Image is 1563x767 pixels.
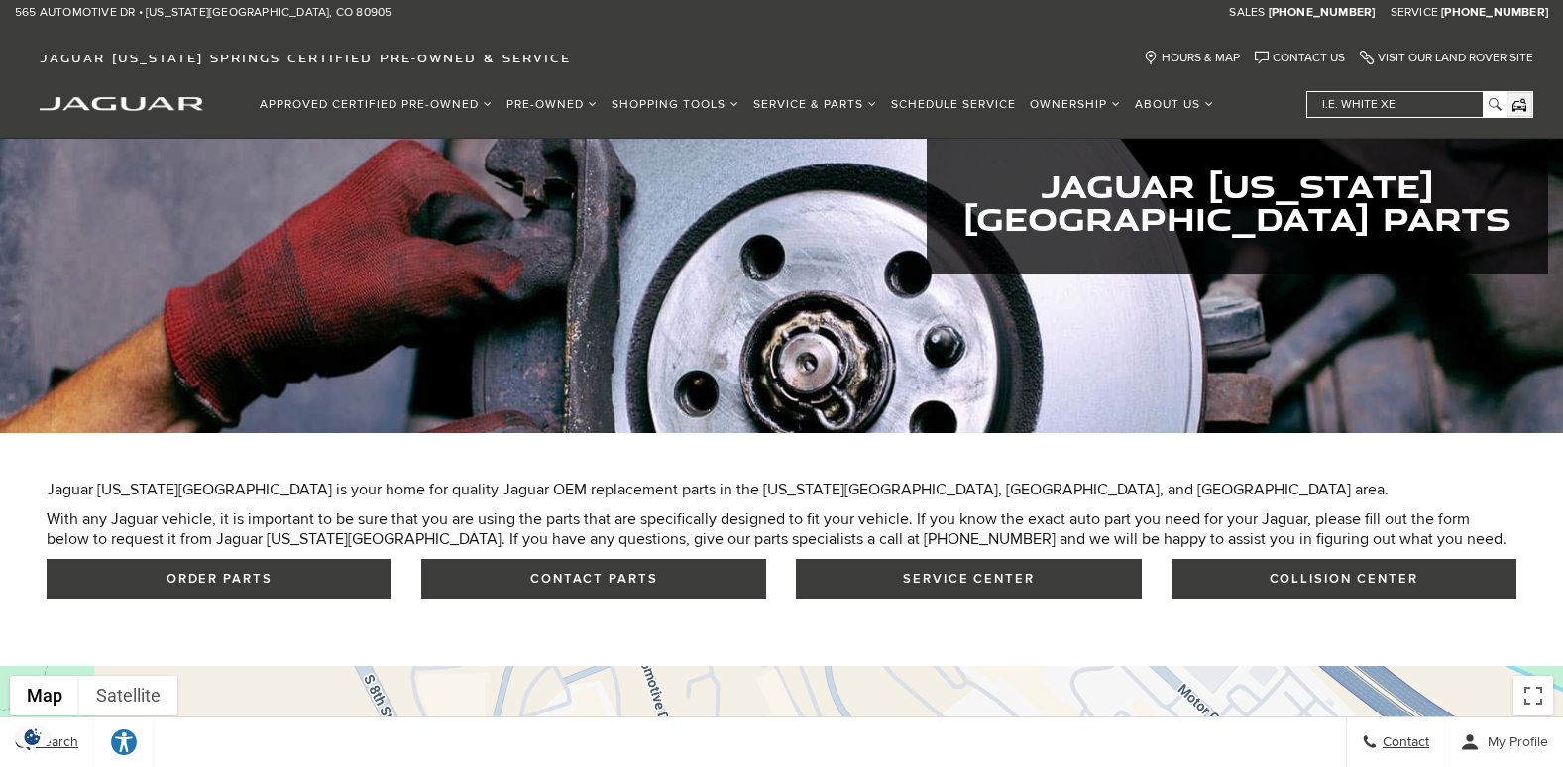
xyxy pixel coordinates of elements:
[1378,734,1429,751] span: Contact
[253,87,500,122] a: Approved Certified Pre-Owned
[94,727,154,757] div: Explore your accessibility options
[1172,559,1516,599] a: Collision Center
[884,87,1023,122] a: Schedule Service
[421,559,766,599] button: Contact Parts
[1441,5,1548,21] a: [PHONE_NUMBER]
[253,87,1221,122] nav: Main Navigation
[94,717,155,767] a: Explore your accessibility options
[1513,676,1553,715] button: Toggle fullscreen view
[10,726,56,747] section: Click to Open Cookie Consent Modal
[40,51,571,65] span: Jaguar [US_STATE] Springs Certified Pre-Owned & Service
[30,51,581,65] a: Jaguar [US_STATE] Springs Certified Pre-Owned & Service
[1391,5,1438,20] span: Service
[47,480,1515,499] p: Jaguar [US_STATE][GEOGRAPHIC_DATA] is your home for quality Jaguar OEM replacement parts in the [...
[796,559,1141,599] a: Service Center
[1480,734,1548,751] span: My Profile
[1307,92,1506,117] input: i.e. White XE
[79,676,177,715] button: Show satellite imagery
[1023,87,1128,122] a: Ownership
[1128,87,1221,122] a: About Us
[605,87,746,122] a: Shopping Tools
[47,509,1515,549] p: With any Jaguar vehicle, it is important to be sure that you are using the parts that are specifi...
[956,169,1518,235] h1: Jaguar [US_STATE][GEOGRAPHIC_DATA] Parts
[1360,51,1533,65] a: Visit Our Land Rover Site
[1269,5,1376,21] a: [PHONE_NUMBER]
[746,87,884,122] a: Service & Parts
[40,97,203,111] img: Jaguar
[10,676,79,715] button: Show street map
[500,87,605,122] a: Pre-Owned
[10,726,56,747] img: Opt-Out Icon
[40,94,203,111] a: jaguar
[1144,51,1240,65] a: Hours & Map
[15,5,391,21] a: 565 Automotive Dr • [US_STATE][GEOGRAPHIC_DATA], CO 80905
[1229,5,1265,20] span: Sales
[1255,51,1345,65] a: Contact Us
[1445,717,1563,767] button: Open user profile menu
[47,559,391,599] a: Order Parts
